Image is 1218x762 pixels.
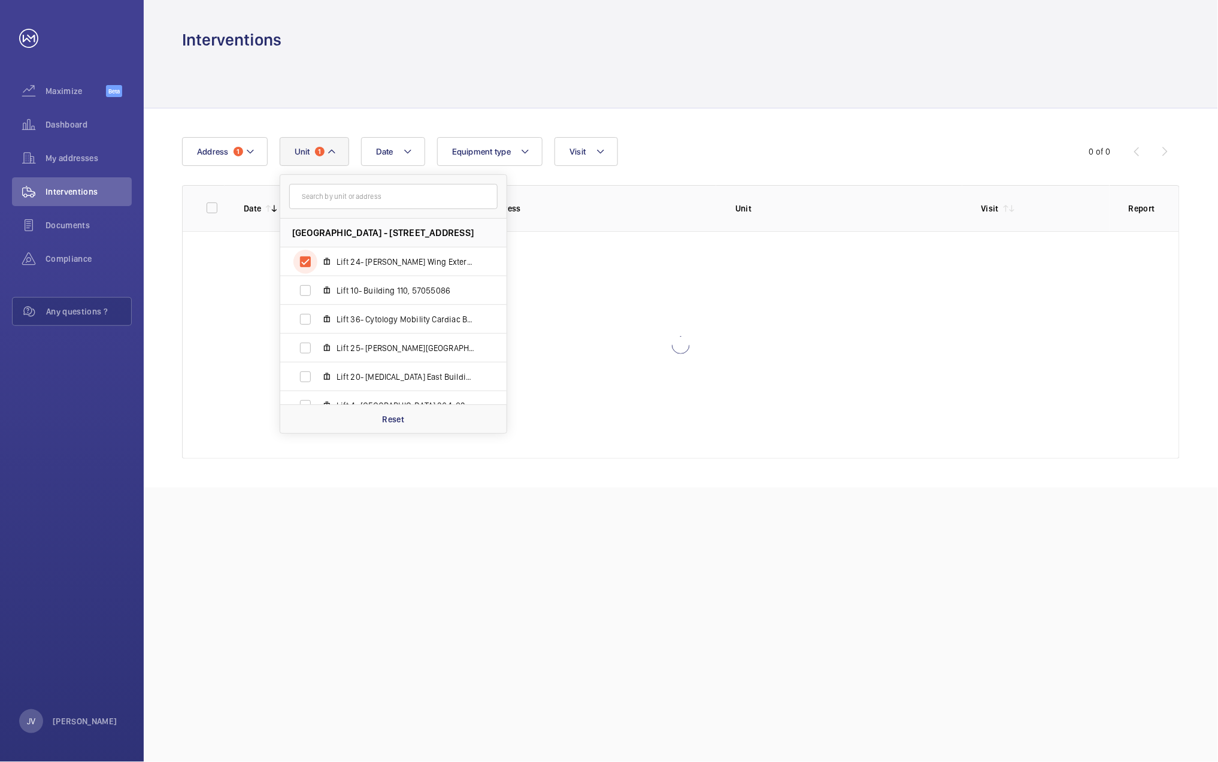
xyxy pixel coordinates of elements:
[337,371,475,383] span: Lift 20- [MEDICAL_DATA] East Building 334, 73592312
[337,400,475,412] span: Lift 4- [GEOGRAPHIC_DATA] 364, 82481553
[46,186,132,198] span: Interventions
[337,256,475,268] span: Lift 24- [PERSON_NAME] Wing External Glass Building 201, 14564081
[735,202,962,214] p: Unit
[295,147,310,156] span: Unit
[1129,202,1155,214] p: Report
[46,219,132,231] span: Documents
[315,147,325,156] span: 1
[46,306,131,317] span: Any questions ?
[106,85,122,97] span: Beta
[337,285,475,297] span: Lift 10- Building 110, 57055086
[452,147,511,156] span: Equipment type
[289,184,498,209] input: Search by unit or address
[280,137,349,166] button: Unit1
[46,119,132,131] span: Dashboard
[46,85,106,97] span: Maximize
[197,147,229,156] span: Address
[361,137,425,166] button: Date
[569,147,586,156] span: Visit
[182,29,281,51] h1: Interventions
[981,202,999,214] p: Visit
[555,137,617,166] button: Visit
[1089,146,1111,158] div: 0 of 0
[437,137,543,166] button: Equipment type
[337,313,475,325] span: Lift 36- Cytology Mobility Cardiac Building 201, 79767060
[376,147,393,156] span: Date
[292,226,474,239] span: [GEOGRAPHIC_DATA] - [STREET_ADDRESS]
[244,202,261,214] p: Date
[182,137,268,166] button: Address1
[490,202,717,214] p: Address
[46,253,132,265] span: Compliance
[46,152,132,164] span: My addresses
[337,342,475,354] span: Lift 25- [PERSON_NAME][GEOGRAPHIC_DATA] 369, 60760206
[53,715,117,727] p: [PERSON_NAME]
[234,147,243,156] span: 1
[382,413,404,425] p: Reset
[27,715,35,727] p: JV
